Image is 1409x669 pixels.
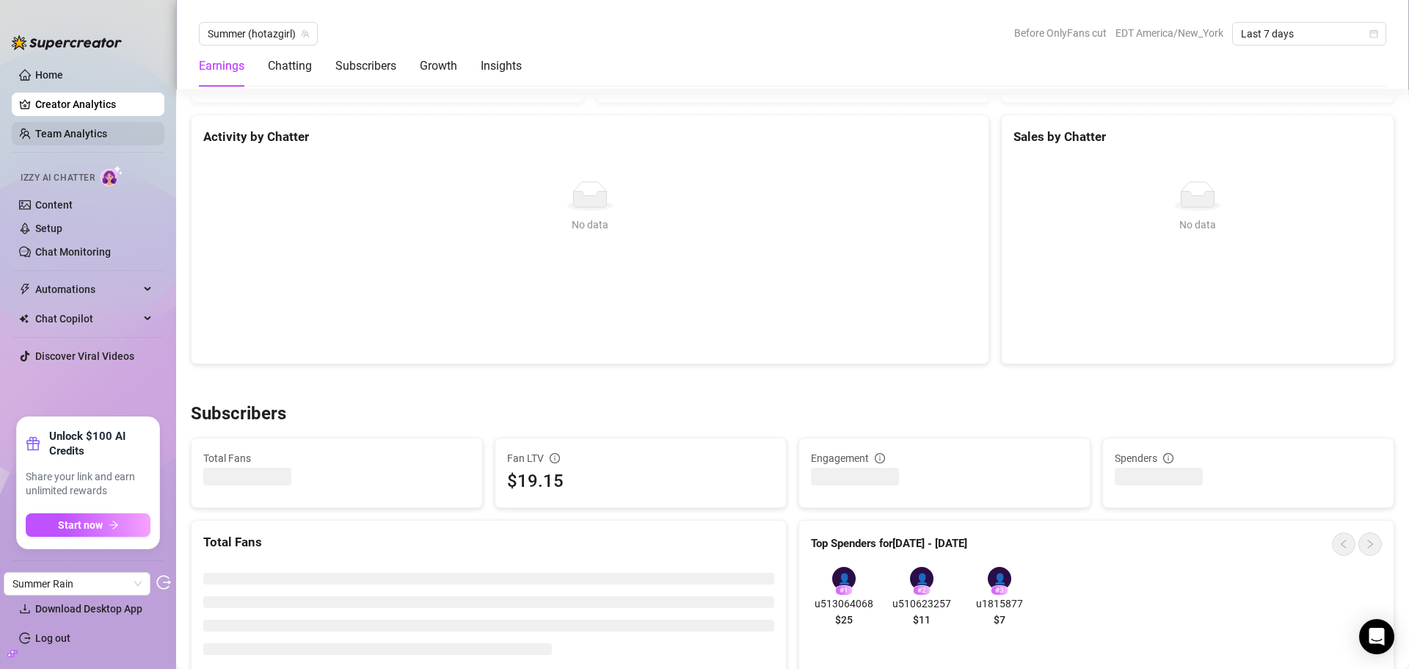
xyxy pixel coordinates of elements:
article: Top Spenders for [DATE] - [DATE] [811,535,967,553]
div: Activity by Chatter [203,127,977,147]
span: info-circle [1163,453,1173,463]
span: gift [26,436,40,451]
span: thunderbolt [19,283,31,295]
span: EDT America/New_York [1115,22,1223,44]
div: Growth [420,57,457,75]
span: logout [156,575,171,590]
span: Last 7 days [1241,23,1377,45]
img: AI Chatter [101,165,123,187]
img: logo-BBDzfeDw.svg [12,35,122,50]
span: Share your link and earn unlimited rewards [26,470,150,499]
span: $25 [835,612,853,628]
a: Home [35,69,63,81]
div: Open Intercom Messenger [1359,619,1394,654]
div: Insights [481,57,522,75]
div: # 3 [991,585,1008,596]
a: Creator Analytics [35,93,153,116]
div: Earnings [199,57,244,75]
span: info-circle [550,453,560,463]
a: Log out [35,632,70,644]
span: Summer Rain [12,573,142,595]
div: 👤 [910,567,933,590]
span: Summer (hotazgirl) [208,23,309,45]
div: Fan LTV [507,450,774,466]
span: Chat Copilot [35,307,139,330]
span: calendar [1369,29,1378,38]
span: $7 [994,612,1005,628]
a: Content [35,199,73,211]
a: Chat Monitoring [35,246,111,258]
a: Setup [35,223,62,234]
div: # 1 [835,585,853,596]
a: Discover Viral Videos [35,350,134,362]
h3: Subscribers [191,402,286,426]
strong: Unlock $100 AI Credits [49,429,150,458]
div: 👤 [832,567,856,590]
div: 👤 [988,567,1011,590]
span: Izzy AI Chatter [21,171,95,185]
div: Sales by Chatter [1013,127,1382,147]
button: Start nowarrow-right [26,513,150,537]
span: arrow-right [109,520,119,530]
span: u513064068 [811,596,877,612]
div: Total Fans [203,532,774,552]
span: Start now [58,519,103,531]
span: Download Desktop App [35,603,142,615]
span: Automations [35,278,139,301]
span: Total Fans [203,450,470,466]
div: No data [209,217,971,233]
div: # 2 [913,585,931,596]
div: $19.15 [507,468,774,496]
div: Spenders [1115,450,1382,466]
span: team [301,29,310,38]
span: Before OnlyFans cut [1014,22,1107,44]
a: Team Analytics [35,128,107,140]
img: Chat Copilot [19,314,29,324]
span: info-circle [875,453,885,463]
span: u1815877 [966,596,1033,612]
div: Subscribers [335,57,396,75]
span: $11 [913,612,931,628]
span: u510623257 [889,596,955,612]
span: build [7,648,18,659]
div: Chatting [268,57,312,75]
div: Engagement [811,450,1078,466]
div: No data [1019,217,1376,233]
span: download [19,603,31,615]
